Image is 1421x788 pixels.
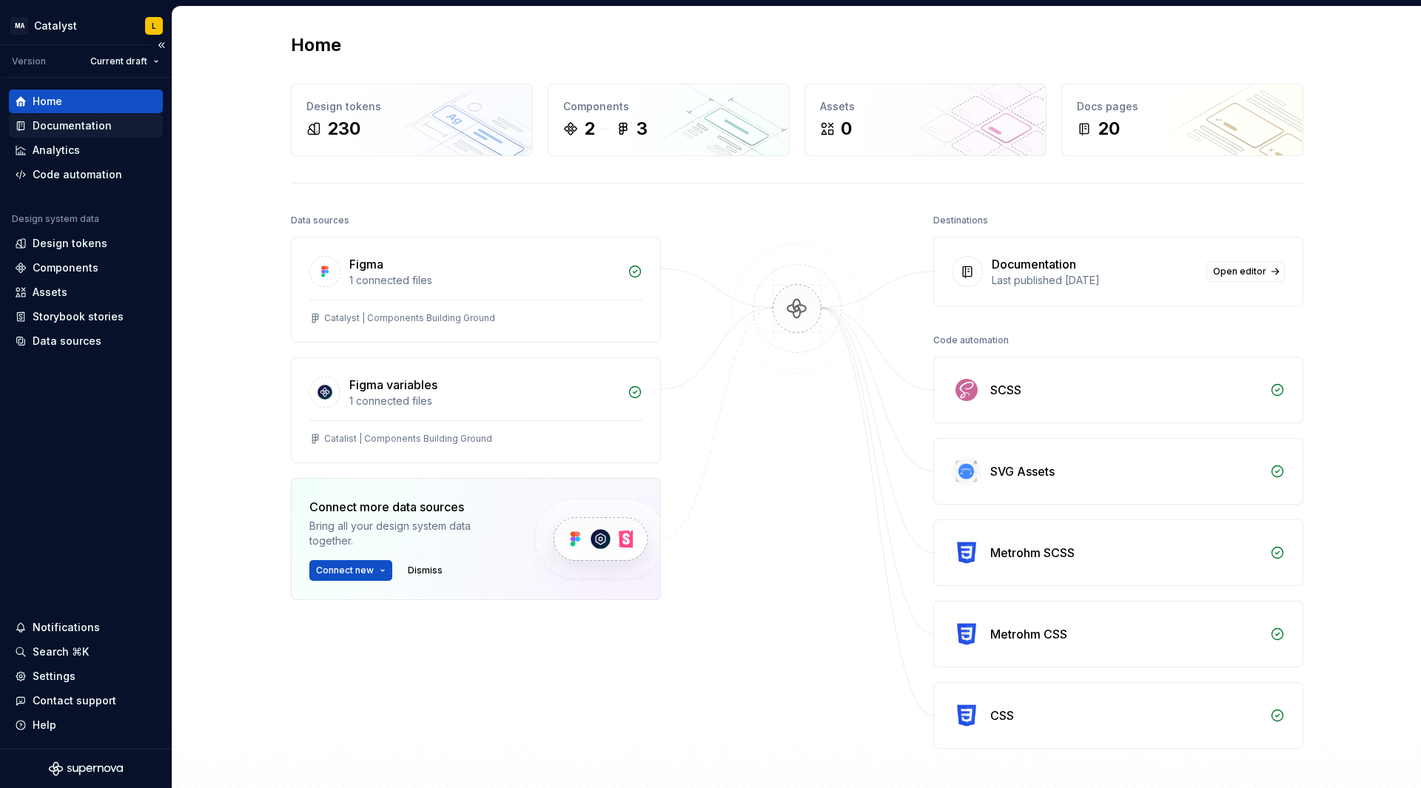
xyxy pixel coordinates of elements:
[992,273,1197,288] div: Last published [DATE]
[33,285,67,300] div: Assets
[9,232,163,255] a: Design tokens
[990,625,1067,643] div: Metrohm CSS
[291,237,661,343] a: Figma1 connected filesCatalyst | Components Building Ground
[992,255,1076,273] div: Documentation
[9,280,163,304] a: Assets
[548,84,790,156] a: Components23
[33,334,101,348] div: Data sources
[291,33,341,57] h2: Home
[408,565,443,576] span: Dismiss
[327,117,360,141] div: 230
[841,117,852,141] div: 0
[151,35,172,55] button: Collapse sidebar
[1061,84,1303,156] a: Docs pages20
[9,713,163,737] button: Help
[309,498,509,516] div: Connect more data sources
[9,616,163,639] button: Notifications
[1077,99,1288,114] div: Docs pages
[1213,266,1266,277] span: Open editor
[1206,261,1285,282] a: Open editor
[933,330,1009,351] div: Code automation
[9,163,163,186] a: Code automation
[34,18,77,33] div: Catalyst
[12,213,99,225] div: Design system data
[90,55,147,67] span: Current draft
[349,394,619,408] div: 1 connected files
[990,707,1014,724] div: CSS
[33,236,107,251] div: Design tokens
[933,210,988,231] div: Destinations
[584,117,595,141] div: 2
[291,84,533,156] a: Design tokens230
[3,10,169,41] button: MACatalystL
[10,17,28,35] div: MA
[33,718,56,733] div: Help
[291,357,661,463] a: Figma variables1 connected filesCatalist | Components Building Ground
[9,305,163,329] a: Storybook stories
[349,376,437,394] div: Figma variables
[309,519,509,548] div: Bring all your design system data together.
[324,312,495,324] div: Catalyst | Components Building Ground
[291,210,349,231] div: Data sources
[33,167,122,182] div: Code automation
[33,118,112,133] div: Documentation
[33,260,98,275] div: Components
[9,90,163,113] a: Home
[9,689,163,713] button: Contact support
[84,51,166,72] button: Current draft
[9,256,163,280] a: Components
[990,462,1055,480] div: SVG Assets
[33,309,124,324] div: Storybook stories
[33,644,89,659] div: Search ⌘K
[49,761,123,776] svg: Supernova Logo
[9,329,163,353] a: Data sources
[33,94,62,109] div: Home
[990,381,1021,399] div: SCSS
[820,99,1031,114] div: Assets
[324,433,492,445] div: Catalist | Components Building Ground
[9,664,163,688] a: Settings
[309,560,392,581] button: Connect new
[33,620,100,635] div: Notifications
[9,114,163,138] a: Documentation
[636,117,648,141] div: 3
[349,255,383,273] div: Figma
[12,55,46,67] div: Version
[1098,117,1120,141] div: 20
[306,99,517,114] div: Design tokens
[316,565,374,576] span: Connect new
[33,669,75,684] div: Settings
[33,693,116,708] div: Contact support
[33,143,80,158] div: Analytics
[9,640,163,664] button: Search ⌘K
[152,20,156,32] div: L
[401,560,449,581] button: Dismiss
[990,544,1075,562] div: Metrohm SCSS
[563,99,774,114] div: Components
[9,138,163,162] a: Analytics
[349,273,619,288] div: 1 connected files
[804,84,1047,156] a: Assets0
